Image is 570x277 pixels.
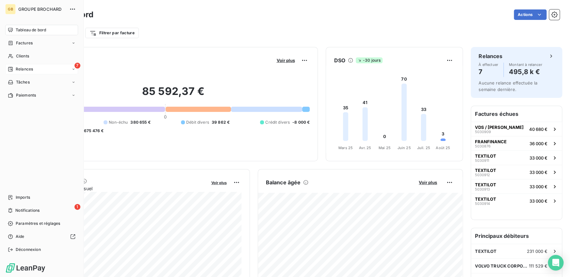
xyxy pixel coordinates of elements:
div: Open Intercom Messenger [548,255,563,270]
span: Voir plus [419,180,437,185]
span: 111 529 € [529,263,547,269]
span: Imports [16,194,30,200]
button: VDS / [PERSON_NAME]503090940 680 € [471,122,562,136]
button: Filtrer par facture [85,28,139,38]
a: Tableau de bord [5,25,78,35]
button: Actions [514,9,546,20]
a: Clients [5,51,78,61]
span: À effectuer [479,63,498,67]
span: 36 000 € [529,141,547,146]
button: TEXTILOT503091233 000 € [471,165,562,179]
a: Paiements [5,90,78,100]
span: 5030911 [475,159,489,162]
span: Relances [16,66,33,72]
button: TEXTILOT503091333 000 € [471,179,562,193]
span: Non-échu [109,119,128,125]
span: TEXTILOT [475,182,496,187]
h6: Principaux débiteurs [471,228,562,244]
span: 380 655 € [130,119,150,125]
span: TEXTILOT [475,249,497,254]
span: 33 000 € [529,170,547,175]
h2: 85 592,37 € [37,85,310,104]
span: 33 000 € [529,155,547,161]
tspan: Mars 25 [338,146,353,150]
span: Paramètres et réglages [16,221,60,226]
a: Tâches [5,77,78,87]
tspan: Mai 25 [379,146,391,150]
button: TEXTILOT503091133 000 € [471,150,562,165]
a: Imports [5,192,78,203]
span: Débit divers [186,119,209,125]
span: VDS / [PERSON_NAME] [475,125,524,130]
a: Factures [5,38,78,48]
img: Logo LeanPay [5,263,46,273]
span: GROUPE BROCHARD [18,7,65,12]
span: 5030909 [475,130,491,134]
div: GB [5,4,16,14]
h4: 7 [479,67,498,77]
span: 7 [74,63,80,69]
span: Aucune relance effectuée la semaine dernière. [479,80,537,92]
span: Clients [16,53,29,59]
span: -8 000 € [292,119,310,125]
button: TEXTILOT503091433 000 € [471,193,562,208]
span: 40 680 € [529,127,547,132]
span: 39 862 € [212,119,230,125]
tspan: Août 25 [436,146,450,150]
span: 5030912 [475,173,490,177]
h6: Factures échues [471,106,562,122]
button: Voir plus [274,57,297,63]
span: Tâches [16,79,30,85]
span: Aide [16,234,24,239]
span: Tableau de bord [16,27,46,33]
h6: Balance âgée [266,178,301,186]
a: 7Relances [5,64,78,74]
h4: 495,8 k € [509,67,542,77]
span: Voir plus [276,58,295,63]
span: Factures [16,40,33,46]
span: 33 000 € [529,198,547,204]
span: Montant à relancer [509,63,542,67]
button: Voir plus [209,179,229,185]
tspan: Juin 25 [398,146,411,150]
span: FRANFINANCE [475,139,507,144]
tspan: Juil. 25 [417,146,430,150]
span: Notifications [15,208,40,213]
span: 1 [74,204,80,210]
span: 5030913 [475,187,490,191]
span: 231 000 € [527,249,547,254]
span: Chiffre d'affaires mensuel [37,185,207,192]
span: Crédit divers [265,119,290,125]
span: 5030876 [475,144,491,148]
span: TEXTILOT [475,196,496,202]
button: Voir plus [417,179,439,185]
span: Déconnexion [16,247,41,253]
span: VOLVO TRUCK CORPORATION [475,263,529,269]
a: Aide [5,231,78,242]
span: TEXTILOT [475,153,496,159]
span: Paiements [16,92,36,98]
span: -30 jours [356,57,383,63]
button: FRANFINANCE503087636 000 € [471,136,562,150]
h6: Relances [479,52,502,60]
h6: DSO [334,56,345,64]
a: Paramètres et réglages [5,218,78,229]
span: 0 [164,114,167,119]
span: TEXTILOT [475,168,496,173]
span: 33 000 € [529,184,547,189]
span: Voir plus [211,180,227,185]
span: 5030914 [475,202,490,206]
span: -675 476 € [82,128,104,134]
tspan: Avr. 25 [359,146,371,150]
